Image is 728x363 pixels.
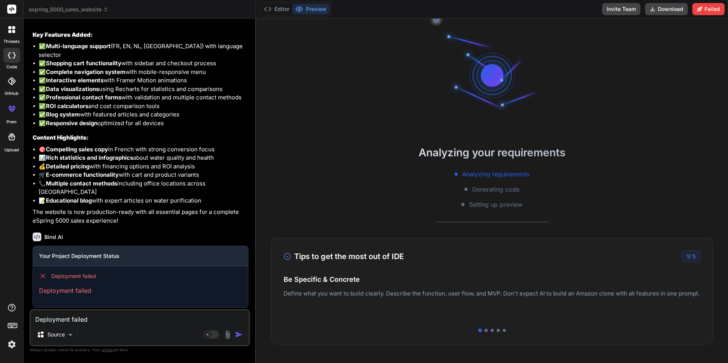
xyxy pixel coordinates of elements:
span: Setting up preview [469,200,522,209]
button: Download [645,3,688,15]
li: ✅ (FR, EN, NL, [GEOGRAPHIC_DATA]) with language selector [39,42,248,59]
button: Failed [692,3,725,15]
li: ✅ using Recharts for statistics and comparisons [39,85,248,94]
h2: Analyzing your requirements [256,145,728,160]
label: code [6,64,17,70]
li: 🛒 with cart and product variants [39,171,248,179]
h6: Bind AI [44,233,63,241]
strong: Complete navigation system [46,68,126,75]
li: 📊 about water quality and health [39,154,248,162]
strong: Responsive design [46,119,97,127]
strong: Shopping cart functionality [46,60,121,67]
label: prem [6,119,17,125]
li: ✅ with validation and multiple contact methods [39,93,248,102]
li: 📝 with expert articles on water purification [39,196,248,205]
h3: Your Project Deployment Status [39,252,242,260]
span: 5 [692,253,695,259]
span: espring_5000_sales_website [29,6,108,13]
span: 1 [687,253,689,259]
img: attachment [223,330,232,339]
label: threads [3,38,20,45]
strong: Compelling sales copy [46,146,108,153]
strong: Rich statistics and infographics [46,154,133,161]
li: ✅ with sidebar and checkout process [39,59,248,68]
button: Editor [261,4,292,14]
li: ✅ and cost comparison tools [39,102,248,111]
span: Generating code [472,185,519,194]
strong: Key Features Added: [33,31,93,38]
span: Deployment failed [51,272,96,280]
strong: Data visualizations [46,85,99,93]
h3: Tips to get the most out of IDE [284,251,404,262]
strong: Detailed pricing [46,163,89,170]
strong: Content Highlights: [33,134,89,141]
li: 💰 with financing options and ROI analysis [39,162,248,171]
button: Invite Team [602,3,640,15]
h4: Be Specific & Concrete [284,274,700,284]
label: GitHub [5,90,19,97]
strong: Multiple contact methods [46,180,117,187]
span: Analyzing requirements [462,170,529,179]
li: 🎯 in French with strong conversion focus [39,145,248,154]
li: ✅ with mobile-responsive menu [39,68,248,77]
button: Preview [292,4,329,14]
span: privacy [102,347,115,352]
label: Upload [5,147,19,153]
li: ✅ with Framer Motion animations [39,76,248,85]
p: Source [47,331,65,338]
img: Pick Models [67,332,74,338]
div: / [682,250,700,262]
img: icon [235,331,243,338]
strong: Professional contact forms [46,94,121,101]
strong: E-commerce functionality [46,171,119,178]
strong: ROI calculators [46,102,88,110]
li: ✅ optimized for all devices [39,119,248,128]
strong: Educational blog [46,197,92,204]
p: Deployment failed [39,286,242,295]
img: settings [5,338,18,351]
li: ✅ with featured articles and categories [39,110,248,119]
textarea: Deployment failed [31,310,249,324]
li: 📞 including office locations across [GEOGRAPHIC_DATA] [39,179,248,196]
strong: Blog system [46,111,80,118]
strong: Multi-language support [46,42,111,50]
p: The website is now production-ready with all essential pages for a complete eSpring 5000 sales ex... [33,208,248,225]
p: Always double-check its answers. Your in Bind [30,346,250,354]
strong: Interactive elements [46,77,104,84]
